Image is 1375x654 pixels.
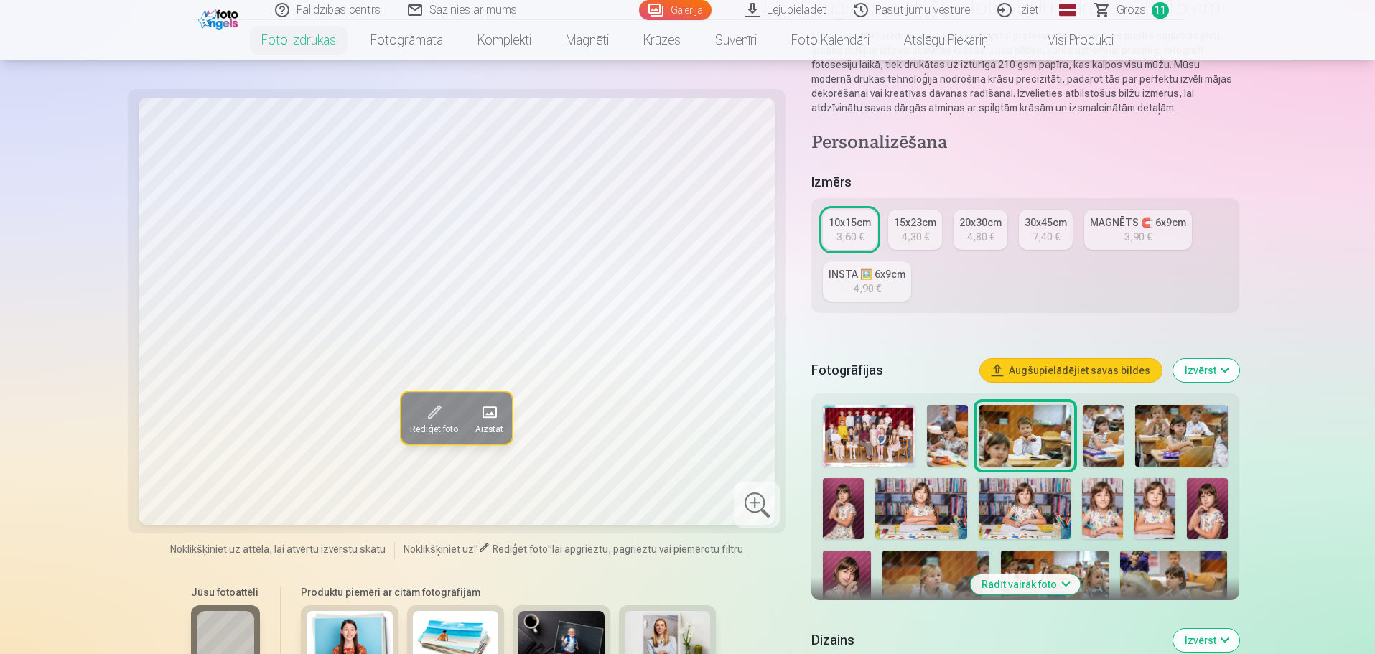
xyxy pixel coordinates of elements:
div: 4,80 € [967,230,994,244]
span: Noklikšķiniet uz [404,543,474,555]
span: Aizstāt [475,424,503,435]
button: Rādīt vairāk foto [970,574,1080,594]
div: 30x45cm [1025,215,1067,230]
a: Magnēti [549,20,626,60]
p: Mūsu fotoattēlu izdrukas uz Fuji Film Crystal profesionālās kvalitātes papīra saglabās jūsu īpašo... [811,29,1239,115]
button: Izvērst [1173,359,1239,382]
a: 30x45cm7,40 € [1019,210,1073,250]
span: lai apgrieztu, pagrieztu vai piemērotu filtru [552,543,743,555]
a: MAGNĒTS 🧲 6x9cm3,90 € [1084,210,1192,250]
div: 4,90 € [854,281,881,296]
button: Rediģēt foto [401,392,467,444]
span: 11 [1152,2,1169,19]
button: Aizstāt [467,392,512,444]
div: 20x30cm [959,215,1002,230]
img: /fa1 [198,6,242,30]
a: 15x23cm4,30 € [888,210,942,250]
span: Rediģēt foto [493,543,548,555]
div: 3,90 € [1124,230,1152,244]
span: " [474,543,478,555]
h5: Izmērs [811,172,1239,192]
div: 10x15cm [829,215,871,230]
div: 15x23cm [894,215,936,230]
a: 10x15cm3,60 € [823,210,877,250]
div: MAGNĒTS 🧲 6x9cm [1090,215,1186,230]
span: Noklikšķiniet uz attēla, lai atvērtu izvērstu skatu [170,542,386,556]
button: Izvērst [1173,629,1239,652]
span: Grozs [1117,1,1146,19]
a: INSTA 🖼️ 6x9cm4,90 € [823,261,911,302]
a: Visi produkti [1007,20,1131,60]
h6: Produktu piemēri ar citām fotogrāfijām [295,585,722,599]
div: INSTA 🖼️ 6x9cm [829,267,905,281]
a: Suvenīri [698,20,774,60]
button: Augšupielādējiet savas bildes [980,359,1162,382]
a: Atslēgu piekariņi [887,20,1007,60]
a: 20x30cm4,80 € [954,210,1007,250]
a: Fotogrāmata [353,20,460,60]
a: Komplekti [460,20,549,60]
a: Foto kalendāri [774,20,887,60]
div: 7,40 € [1033,230,1060,244]
a: Foto izdrukas [244,20,353,60]
span: " [548,543,552,555]
h6: Jūsu fotoattēli [191,585,260,599]
span: Rediģēt foto [410,424,458,435]
h5: Fotogrāfijas [811,360,968,380]
h4: Personalizēšana [811,132,1239,155]
div: 4,30 € [902,230,929,244]
a: Krūzes [626,20,698,60]
div: 3,60 € [836,230,864,244]
h5: Dizains [811,630,1161,650]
